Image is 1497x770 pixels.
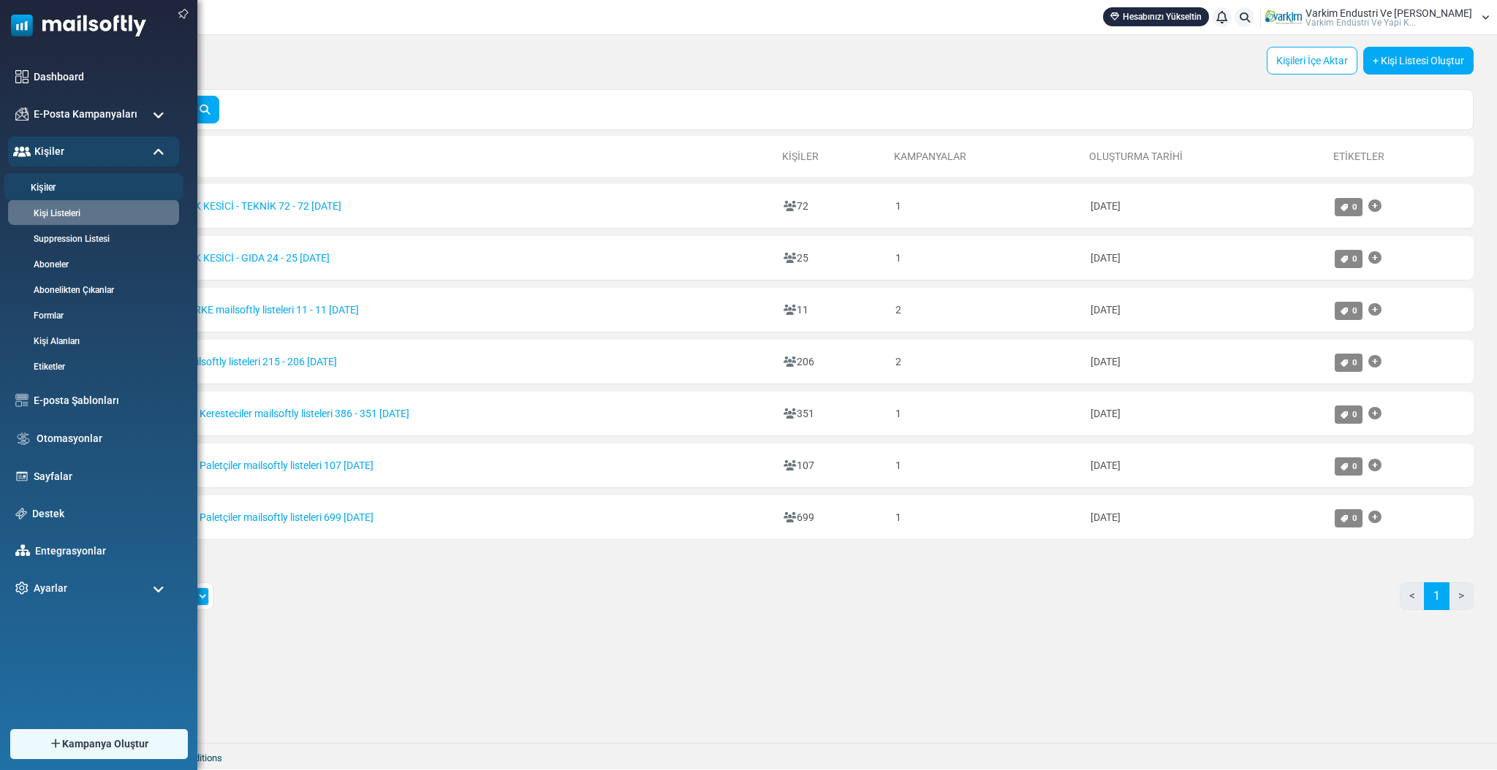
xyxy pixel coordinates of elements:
[776,495,888,540] td: 699
[776,392,888,436] td: 351
[151,511,374,523] a: BSM P Paletçiler mailsoftly listeleri 699 [DATE]
[34,393,172,408] a: E-posta Şablonları
[15,70,29,83] img: dashboard-icon.svg
[1400,582,1474,622] nav: Page
[34,144,64,159] span: Kişiler
[8,283,175,297] a: Abonelikten Çıkanlar
[1335,250,1363,268] a: 0
[1424,582,1449,610] a: 1
[888,288,1083,332] td: 2
[1352,513,1357,523] span: 0
[15,430,31,447] img: workflow.svg
[776,288,888,332] td: 11
[782,150,819,162] a: Kişiler
[151,356,337,367] a: KS mailsoftly listeleri 215 - 206 [DATE]
[888,340,1083,384] td: 2
[1335,198,1363,216] a: 0
[1368,243,1382,272] a: Etiket Ekle
[1335,457,1363,476] a: 0
[1305,8,1472,18] span: Varkim Endustri Ve [PERSON_NAME]
[1368,451,1382,480] a: Etiket Ekle
[1265,7,1490,28] a: User Logo Varkim Endustri Ve [PERSON_NAME] Varki̇m Endüstri̇ Ve Yapi K...
[1368,191,1382,221] a: Etiket Ekle
[1335,509,1363,527] a: 0
[151,252,330,264] a: KÖPÜK KESİCİ - GIDA 24 - 25 [DATE]
[1083,495,1327,540] td: [DATE]
[1352,357,1357,367] span: 0
[1305,18,1416,27] span: Varki̇m Endüstri̇ Ve Yapi K...
[894,150,966,162] a: Kampanyalar
[151,408,409,419] a: BSM P Keresteciler mailsoftly listeleri 386 - 351 [DATE]
[776,340,888,384] td: 206
[34,69,172,85] a: Dashboard
[15,508,27,519] img: support-icon.svg
[1089,150,1183,162] a: Oluşturma Tarihi
[8,258,175,271] a: Aboneler
[1083,392,1327,436] td: [DATE]
[1267,47,1357,75] a: Kişileri İçe Aktar
[1083,184,1327,229] td: [DATE]
[776,443,888,488] td: 107
[4,181,179,195] a: Kişiler
[1368,295,1382,324] a: Etiket Ekle
[15,394,29,407] img: email-templates-icon.svg
[8,232,175,245] a: Suppression Listesi
[8,360,175,373] a: Etiketler
[888,184,1083,229] td: 1
[1363,47,1474,75] a: + Kişi Listesi Oluştur
[151,200,341,212] a: KÖPÜK KESİCİ - TEKNİK 72 - 72 [DATE]
[1335,354,1363,372] a: 0
[1352,305,1357,316] span: 0
[888,236,1083,281] td: 1
[1083,236,1327,281] td: [DATE]
[1368,399,1382,428] a: Etiket Ekle
[1335,405,1363,424] a: 0
[62,736,148,752] span: Kampanya Oluştur
[15,470,29,483] img: landing_pages.svg
[776,236,888,281] td: 25
[151,460,374,471] a: BSM P Paletçiler mailsoftly listeleri 107 [DATE]
[13,146,31,156] img: contacts-icon-active.svg
[1083,443,1327,488] td: [DATE]
[151,304,359,316] a: KS PARKE mailsoftly listeleri 11 - 11 [DATE]
[34,107,137,122] span: E-Posta Kampanyaları
[8,207,175,220] a: Kişi Listeleri
[35,544,172,559] a: Entegrasyonlar
[8,309,175,322] a: Formlar
[1352,461,1357,471] span: 0
[1368,347,1382,376] a: Etiket Ekle
[15,582,29,595] img: settings-icon.svg
[48,743,1497,769] footer: 2025
[1083,340,1327,384] td: [DATE]
[34,469,172,484] a: Sayfalar
[32,506,172,522] a: Destek
[8,335,175,348] a: Kişi Alanları
[1083,288,1327,332] td: [DATE]
[1352,254,1357,264] span: 0
[1368,503,1382,532] a: Etiket Ekle
[1103,7,1209,26] a: Hesabınızı Yükseltin
[888,392,1083,436] td: 1
[15,107,29,121] img: campaigns-icon.png
[1352,409,1357,419] span: 0
[1265,7,1302,28] img: User Logo
[1333,150,1384,162] a: Etiketler
[34,581,67,596] span: Ayarlar
[776,184,888,229] td: 72
[37,431,172,446] a: Otomasyonlar
[1335,302,1363,320] a: 0
[888,443,1083,488] td: 1
[888,495,1083,540] td: 1
[1352,202,1357,212] span: 0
